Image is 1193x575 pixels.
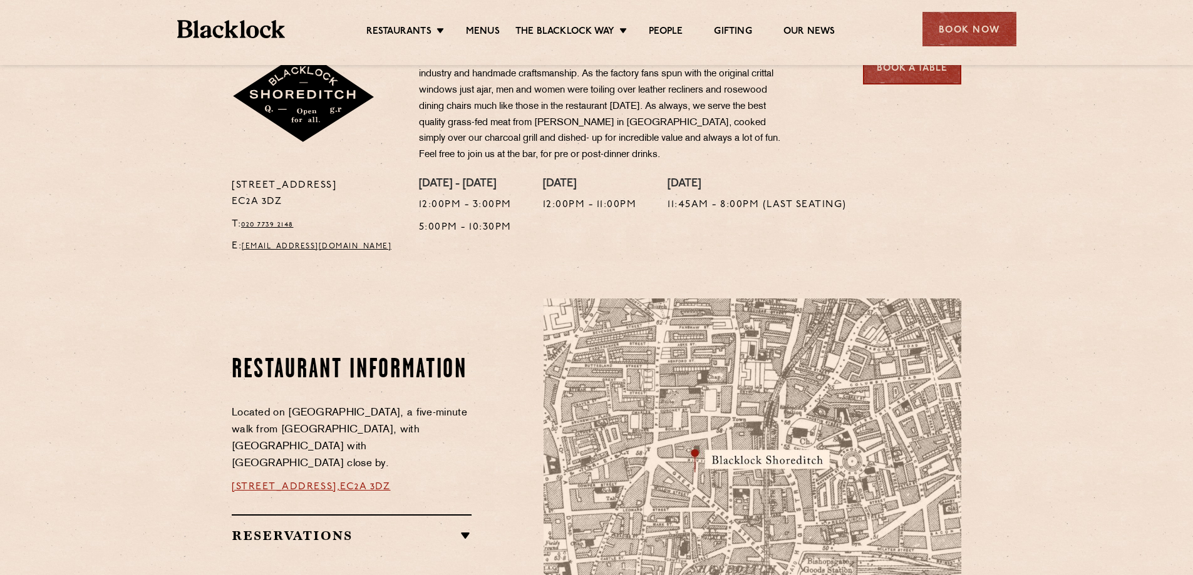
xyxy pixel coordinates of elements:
[419,220,512,236] p: 5:00pm - 10:30pm
[649,26,683,39] a: People
[232,238,400,255] p: E:
[177,20,286,38] img: BL_Textured_Logo-footer-cropped.svg
[922,12,1016,46] div: Book Now
[863,50,961,84] a: Book a Table
[241,221,294,228] a: 020 7739 2148
[714,26,751,39] a: Gifting
[232,216,400,233] p: T:
[419,178,512,191] h4: [DATE] - [DATE]
[668,178,847,191] h4: [DATE]
[232,405,472,472] p: Located on [GEOGRAPHIC_DATA], a five-minute walk from [GEOGRAPHIC_DATA], with [GEOGRAPHIC_DATA] w...
[232,178,400,210] p: [STREET_ADDRESS] EC2A 3DZ
[242,243,391,250] a: [EMAIL_ADDRESS][DOMAIN_NAME]
[543,197,637,213] p: 12:00pm - 11:00pm
[419,197,512,213] p: 12:00pm - 3:00pm
[366,26,431,39] a: Restaurants
[340,482,390,492] a: EC2A 3DZ
[466,26,500,39] a: Menus
[232,482,340,492] a: [STREET_ADDRESS],
[232,50,376,144] img: Shoreditch-stamp-v2-default.svg
[232,528,472,543] h2: Reservations
[515,26,614,39] a: The Blacklock Way
[232,355,472,386] h2: Restaurant Information
[419,50,788,163] p: Once an East End furniture factory that during the 1940s and 50s was a hive of British industry a...
[668,197,847,213] p: 11:45am - 8:00pm (Last seating)
[543,178,637,191] h4: [DATE]
[783,26,835,39] a: Our News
